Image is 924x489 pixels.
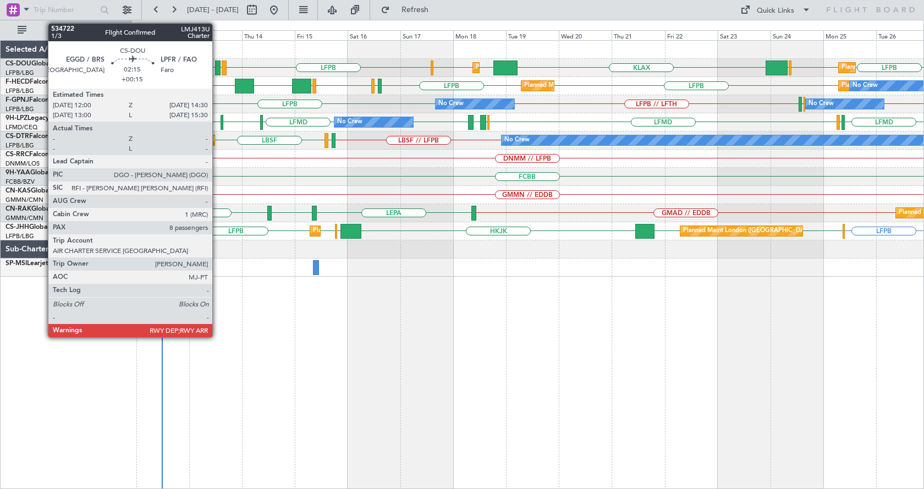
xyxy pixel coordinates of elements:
a: 9H-YAAGlobal 5000 [5,169,68,176]
div: Thu 21 [612,30,664,40]
a: LFPB/LBG [5,141,34,150]
a: F-GPNJFalcon 900EX [5,97,71,103]
span: CS-DTR [5,133,29,140]
button: Refresh [376,1,442,19]
button: Quick Links [735,1,816,19]
span: CS-RRC [5,151,29,158]
div: Fri 15 [295,30,348,40]
span: 9H-YAA [5,169,30,176]
div: Wed 20 [559,30,612,40]
a: CN-KASGlobal 5000 [5,188,68,194]
div: Thu 14 [242,30,295,40]
input: Trip Number [34,2,97,18]
a: FCBB/BZV [5,178,35,186]
div: Planned Maint [GEOGRAPHIC_DATA] ([GEOGRAPHIC_DATA]) [159,223,332,239]
a: CS-JHHGlobal 6000 [5,224,67,230]
div: Planned Maint London ([GEOGRAPHIC_DATA]) [683,223,815,239]
a: GMMN/CMN [5,214,43,222]
div: Quick Links [757,6,794,17]
a: CN-RAKGlobal 6000 [5,206,69,212]
span: F-HECD [5,79,30,85]
div: Mon 25 [823,30,876,40]
a: DNMM/LOS [5,160,40,168]
span: SP-MSI [5,260,27,267]
div: Planned Maint Sofia [210,132,266,149]
div: Planned Maint [GEOGRAPHIC_DATA] ([GEOGRAPHIC_DATA]) [524,78,697,94]
span: F-GPNJ [5,97,29,103]
div: Sun 17 [400,30,453,40]
a: F-HECDFalcon 7X [5,79,60,85]
span: CN-RAK [5,206,31,212]
a: 9H-LPZLegacy 500 [5,115,63,122]
div: No Crew [438,96,464,112]
a: CS-RRCFalcon 900LX [5,151,70,158]
div: Planned Maint [GEOGRAPHIC_DATA] ([GEOGRAPHIC_DATA]) [476,59,649,76]
div: No Crew [504,132,530,149]
a: SP-MSILearjet 60XR [5,260,67,267]
span: CS-JHH [5,224,29,230]
div: [DATE] [133,22,152,31]
div: Planned Maint [GEOGRAPHIC_DATA] ([GEOGRAPHIC_DATA]) [313,223,486,239]
button: All Aircraft [12,21,119,39]
span: CN-KAS [5,188,31,194]
a: CS-DOUGlobal 6500 [5,61,69,67]
div: Sat 23 [718,30,771,40]
a: LFPB/LBG [5,69,34,77]
span: CS-DOU [5,61,31,67]
a: LFPB/LBG [5,232,34,240]
div: Wed 13 [189,30,242,40]
div: Sun 24 [771,30,823,40]
span: [DATE] - [DATE] [187,5,239,15]
div: Tue 19 [506,30,559,40]
div: Mon 18 [453,30,506,40]
div: No Crew [853,78,878,94]
div: No Crew [337,114,362,130]
div: No Crew [809,96,834,112]
span: All Aircraft [29,26,116,34]
a: LFPB/LBG [5,87,34,95]
a: LFPB/LBG [5,105,34,113]
span: 9H-LPZ [5,115,28,122]
div: Sat 16 [348,30,400,40]
span: Refresh [392,6,438,14]
div: Tue 12 [136,30,189,40]
a: CS-DTRFalcon 2000 [5,133,67,140]
div: Fri 22 [665,30,718,40]
a: GMMN/CMN [5,196,43,204]
a: LFMD/CEQ [5,123,37,131]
